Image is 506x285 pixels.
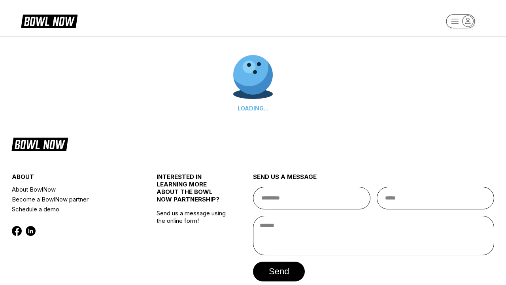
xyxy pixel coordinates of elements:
[12,194,132,204] a: Become a BowlNow partner
[12,184,132,194] a: About BowlNow
[12,173,132,184] div: about
[157,173,229,209] div: INTERESTED IN LEARNING MORE ABOUT THE BOWL NOW PARTNERSHIP?
[12,204,132,214] a: Schedule a demo
[253,173,494,187] div: send us a message
[233,105,273,112] div: LOADING...
[253,262,305,281] button: send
